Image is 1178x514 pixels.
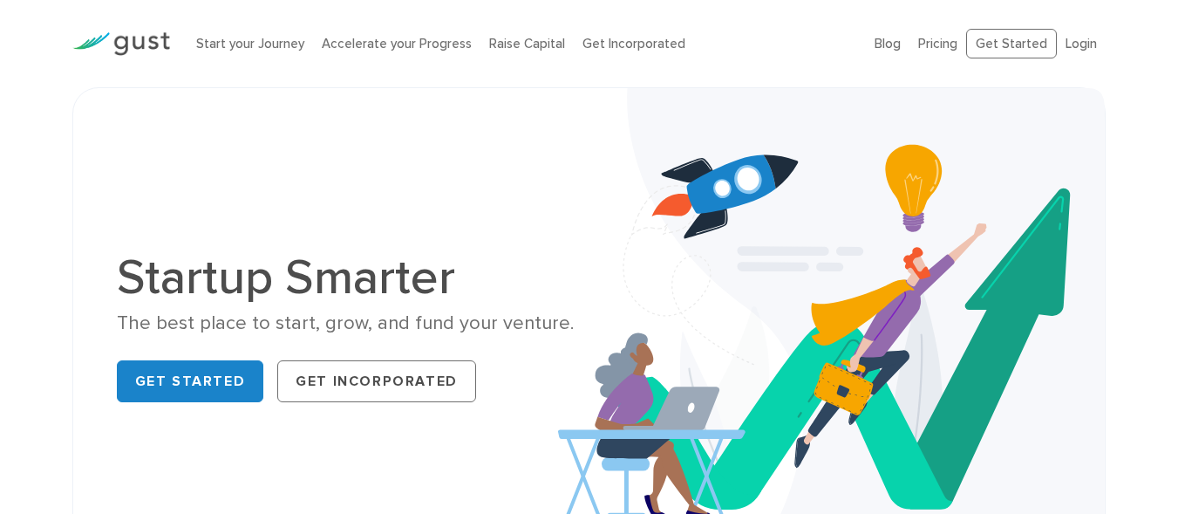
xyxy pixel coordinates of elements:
[489,36,565,51] a: Raise Capital
[117,360,264,402] a: Get Started
[277,360,476,402] a: Get Incorporated
[117,253,576,302] h1: Startup Smarter
[72,32,170,56] img: Gust Logo
[918,36,957,51] a: Pricing
[875,36,901,51] a: Blog
[322,36,472,51] a: Accelerate your Progress
[966,29,1057,59] a: Get Started
[582,36,685,51] a: Get Incorporated
[196,36,304,51] a: Start your Journey
[1066,36,1097,51] a: Login
[117,311,576,336] div: The best place to start, grow, and fund your venture.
